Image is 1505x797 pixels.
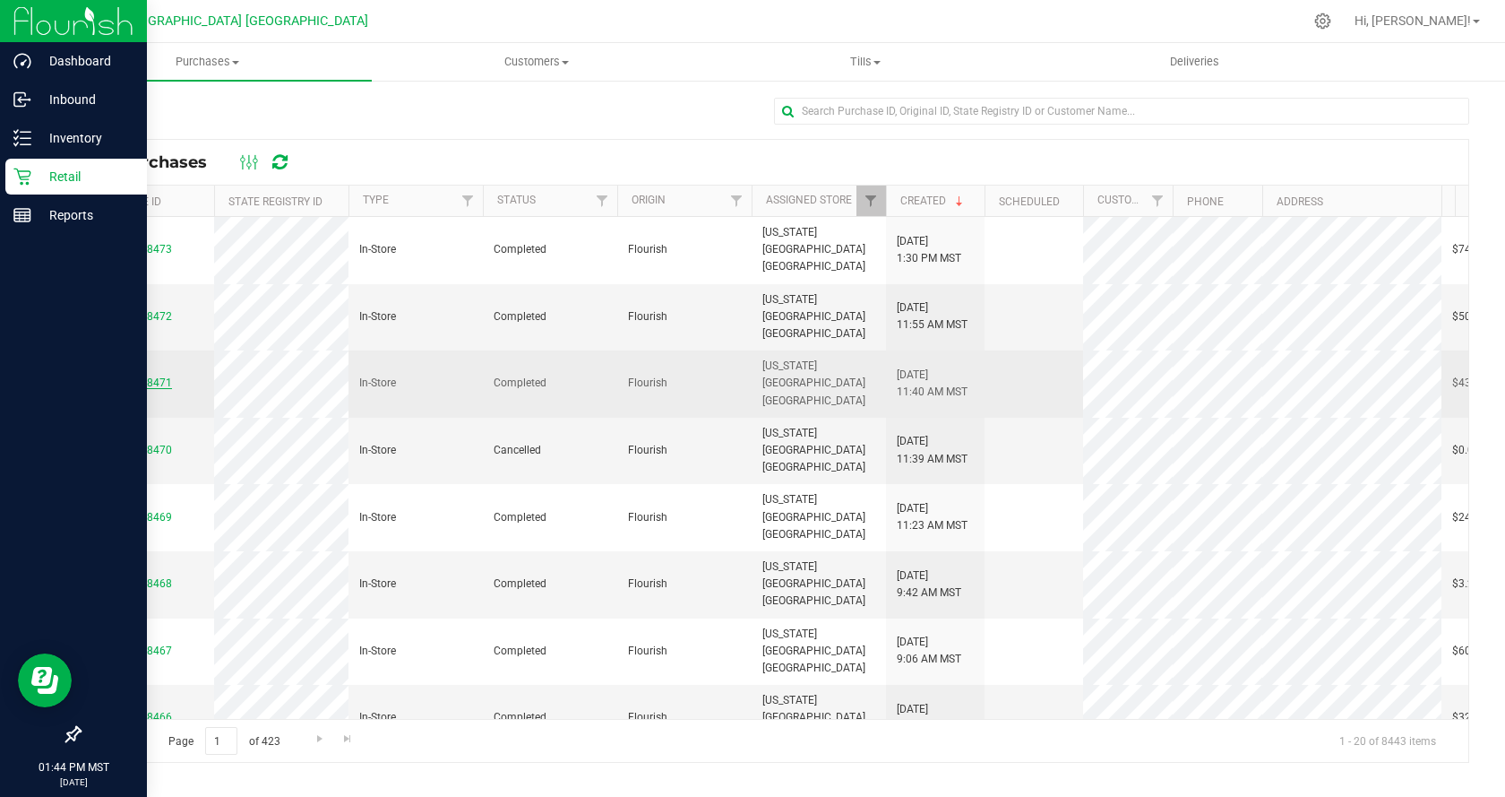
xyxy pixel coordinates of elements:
span: Flourish [628,375,667,392]
span: Completed [494,241,546,258]
a: Filter [588,186,617,216]
span: [DATE] 1:30 PM MST [897,233,961,267]
p: 01:44 PM MST [8,759,139,775]
span: $60.56 [1452,643,1486,660]
span: Customers [373,54,700,70]
a: Deliveries [1030,43,1359,81]
a: Origin [632,194,666,206]
a: Assigned Store [766,194,852,206]
span: Flourish [628,308,667,325]
span: [US_STATE][GEOGRAPHIC_DATA] [GEOGRAPHIC_DATA] [762,224,875,276]
span: [DATE] 9:23 PM MST [897,701,961,735]
a: 00008470 [122,444,172,456]
span: Completed [494,643,546,660]
a: Scheduled [999,195,1060,208]
a: Purchases [43,43,372,81]
span: $74.19 [1452,241,1486,258]
input: Search Purchase ID, Original ID, State Registry ID or Customer Name... [774,98,1469,125]
span: Completed [494,308,546,325]
a: State Registry ID [228,195,322,208]
span: [DATE] 11:39 AM MST [897,433,967,467]
span: Cancelled [494,442,541,459]
a: Customers [372,43,701,81]
inline-svg: Reports [13,206,31,224]
span: Flourish [628,576,667,593]
span: In-Store [359,576,396,593]
span: In-Store [359,241,396,258]
span: Flourish [628,709,667,726]
span: $43.64 [1452,375,1486,392]
a: 00008468 [122,577,172,590]
iframe: Resource center [18,654,72,707]
span: All Purchases [93,152,225,172]
a: Address [1277,195,1323,208]
a: Type [363,194,389,206]
a: Phone [1187,195,1224,208]
span: 1 - 20 of 8443 items [1325,727,1450,754]
span: Deliveries [1146,54,1243,70]
span: In-Store [359,375,396,392]
a: 00008473 [122,243,172,256]
span: [DATE] 9:42 AM MST [897,567,961,602]
inline-svg: Inventory [13,129,31,147]
span: [US_STATE][GEOGRAPHIC_DATA] [GEOGRAPHIC_DATA] [762,692,875,744]
a: Filter [856,186,886,216]
span: Completed [494,709,546,726]
span: In-Store [359,308,396,325]
a: Filter [1143,186,1173,216]
span: In-Store [359,709,396,726]
a: 00008472 [122,310,172,323]
p: Inventory [31,127,139,149]
a: Filter [453,186,483,216]
p: Dashboard [31,50,139,72]
span: [DATE] 11:40 AM MST [897,367,967,401]
span: [US_STATE][GEOGRAPHIC_DATA] [GEOGRAPHIC_DATA] [762,626,875,678]
a: 00008469 [122,511,172,524]
span: Purchases [43,54,372,70]
span: Completed [494,375,546,392]
p: Inbound [31,89,139,110]
inline-svg: Inbound [13,91,31,108]
a: Go to the last page [335,727,361,751]
span: Hi, [PERSON_NAME]! [1354,13,1471,28]
span: Completed [494,509,546,526]
span: [DATE] 9:06 AM MST [897,634,961,668]
span: [US_STATE][GEOGRAPHIC_DATA] [GEOGRAPHIC_DATA] [762,358,875,410]
span: [DATE] 11:55 AM MST [897,299,967,334]
a: Created [900,195,967,207]
span: [US_STATE][GEOGRAPHIC_DATA] [GEOGRAPHIC_DATA] [762,291,875,343]
span: Flourish [628,643,667,660]
span: [DATE] 11:23 AM MST [897,500,967,534]
span: $3.28 [1452,576,1480,593]
a: 00008466 [122,711,172,723]
span: In-Store [359,509,396,526]
input: 1 [205,727,237,755]
span: $501.87 [1452,308,1492,325]
inline-svg: Dashboard [13,52,31,70]
span: Page of 423 [153,727,295,755]
p: Retail [31,166,139,187]
p: Reports [31,204,139,226]
span: $0.00 [1452,442,1480,459]
div: Manage settings [1311,13,1334,30]
span: Flourish [628,241,667,258]
a: Tills [701,43,1029,81]
span: $32.74 [1452,709,1486,726]
span: In-Store [359,442,396,459]
p: [DATE] [8,775,139,789]
span: $24.00 [1452,509,1486,526]
span: [US_STATE][GEOGRAPHIC_DATA] [GEOGRAPHIC_DATA] [762,425,875,477]
span: In-Store [359,643,396,660]
span: Flourish [628,509,667,526]
a: 00008471 [122,377,172,389]
span: Flourish [628,442,667,459]
span: Tills [701,54,1028,70]
span: [US_STATE][GEOGRAPHIC_DATA] [GEOGRAPHIC_DATA] [52,13,368,29]
span: [US_STATE][GEOGRAPHIC_DATA] [GEOGRAPHIC_DATA] [762,491,875,543]
a: Go to the next page [306,727,332,751]
a: 00008467 [122,645,172,657]
a: Customer [1097,194,1153,206]
span: Completed [494,576,546,593]
a: Filter [722,186,752,216]
a: Status [497,194,536,206]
